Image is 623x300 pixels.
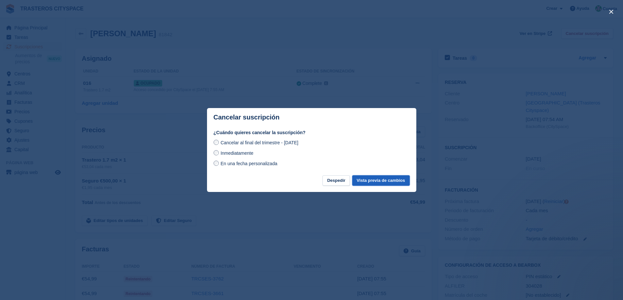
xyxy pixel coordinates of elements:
[214,140,219,145] input: Cancelar al final del trimestre - [DATE]
[214,114,280,121] p: Cancelar suscripción
[220,161,277,166] span: En una fecha personalizada
[220,150,253,156] span: Inmediatamente
[606,7,616,17] button: close
[214,129,410,136] label: ¿Cuándo quieres cancelar la suscripción?
[322,175,350,186] button: Despedir
[214,161,219,166] input: En una fecha personalizada
[220,140,298,145] span: Cancelar al final del trimestre - [DATE]
[214,150,219,155] input: Inmediatamente
[352,175,410,186] button: Vista previa de cambios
